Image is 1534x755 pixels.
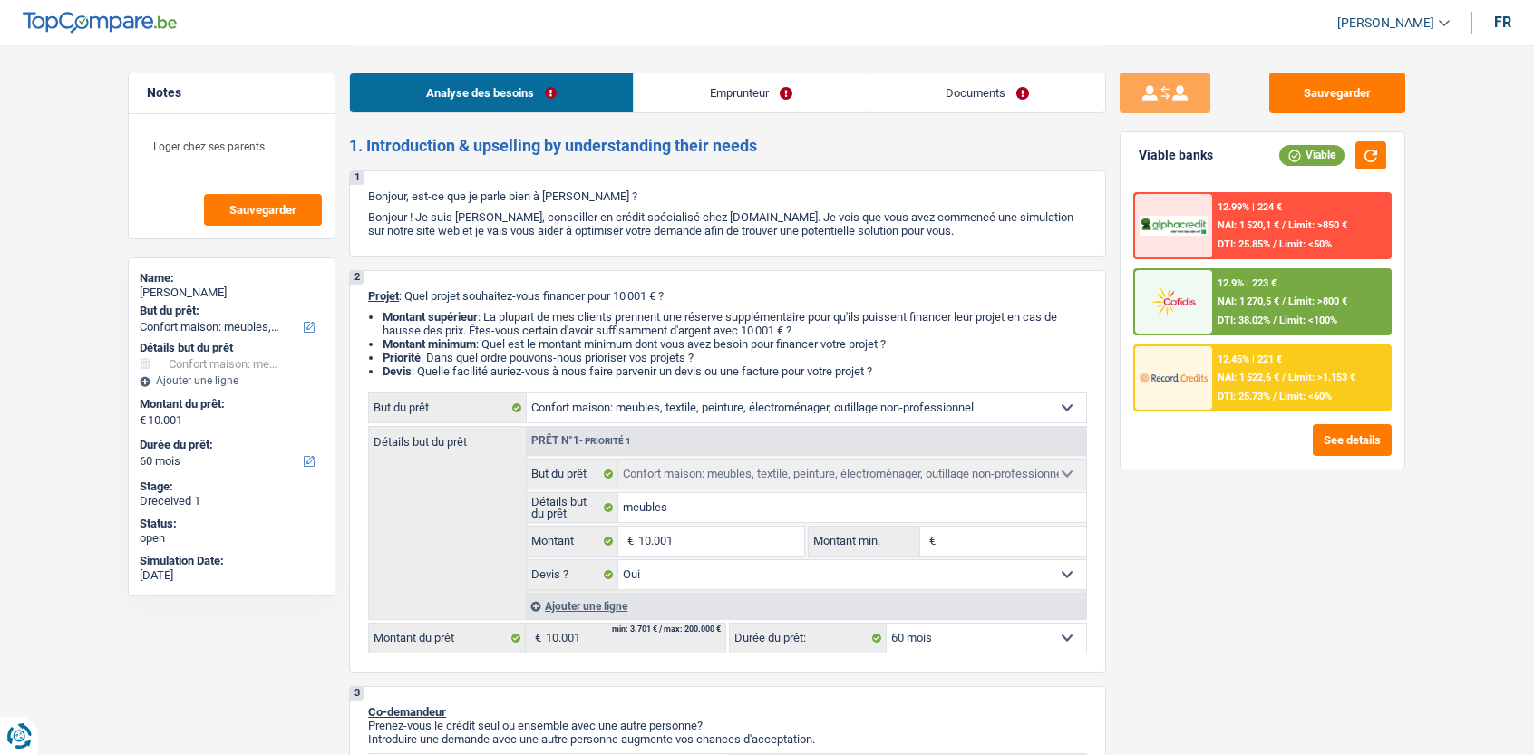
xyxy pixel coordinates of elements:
[1218,238,1270,250] span: DTI: 25.85%
[1218,353,1282,365] div: 12.45% | 221 €
[920,527,940,556] span: €
[140,568,324,583] div: [DATE]
[368,189,1087,203] p: Bonjour, est-ce que je parle bien à [PERSON_NAME] ?
[1273,315,1277,326] span: /
[349,136,1106,156] h2: 1. Introduction & upselling by understanding their needs
[1218,391,1270,402] span: DTI: 25.73%
[1218,201,1282,213] div: 12.99% | 224 €
[1279,315,1337,326] span: Limit: <100%
[527,560,618,589] label: Devis ?
[350,171,364,185] div: 1
[634,73,869,112] a: Emprunteur
[1337,15,1434,31] span: [PERSON_NAME]
[140,397,320,411] label: Montant du prêt:
[368,719,1087,732] p: Prenez-vous le crédit seul ou ensemble avec une autre personne?
[1288,219,1347,231] span: Limit: >850 €
[1288,295,1347,307] span: Limit: >800 €
[350,271,364,285] div: 2
[730,624,887,653] label: Durée du prêt:
[527,435,636,447] div: Prêt n°1
[1279,145,1345,165] div: Viable
[140,341,324,355] div: Détails but du prêt
[1494,14,1511,31] div: fr
[368,210,1087,237] p: Bonjour ! Je suis [PERSON_NAME], conseiller en crédit spécialisé chez [DOMAIN_NAME]. Je vois que ...
[527,527,618,556] label: Montant
[147,85,316,101] h5: Notes
[23,12,177,34] img: TopCompare Logo
[1140,285,1207,318] img: Cofidis
[368,705,446,719] span: Co-demandeur
[369,393,527,422] label: But du prêt
[579,436,631,446] span: - Priorité 1
[1273,238,1277,250] span: /
[383,351,421,364] strong: Priorité
[368,289,1087,303] p: : Quel projet souhaitez-vous financer pour 10 001 € ?
[1279,238,1332,250] span: Limit: <50%
[350,73,633,112] a: Analyse des besoins
[1218,277,1277,289] div: 12.9% | 223 €
[140,271,324,286] div: Name:
[383,337,476,351] strong: Montant minimum
[1313,424,1392,456] button: See details
[527,493,618,522] label: Détails but du prêt
[1218,372,1279,383] span: NAI: 1 522,6 €
[140,413,146,428] span: €
[368,732,1087,746] p: Introduire une demande avec une autre personne augmente vos chances d'acceptation.
[140,531,324,546] div: open
[809,527,919,556] label: Montant min.
[1218,315,1270,326] span: DTI: 38.02%
[1273,391,1277,402] span: /
[369,624,526,653] label: Montant du prêt
[1282,372,1286,383] span: /
[526,624,546,653] span: €
[204,194,322,226] button: Sauvegarder
[140,304,320,318] label: But du prêt:
[383,364,1087,378] li: : Quelle facilité auriez-vous à nous faire parvenir un devis ou une facture pour votre projet ?
[1140,361,1207,394] img: Record Credits
[229,204,296,216] span: Sauvegarder
[869,73,1105,112] a: Documents
[1140,216,1207,237] img: AlphaCredit
[1282,295,1286,307] span: /
[383,351,1087,364] li: : Dans quel ordre pouvons-nous prioriser vos projets ?
[350,687,364,701] div: 3
[1269,73,1405,113] button: Sauvegarder
[383,310,478,324] strong: Montant supérieur
[1139,148,1213,163] div: Viable banks
[383,337,1087,351] li: : Quel est le montant minimum dont vous avez besoin pour financer votre projet ?
[1279,391,1332,402] span: Limit: <60%
[1282,219,1286,231] span: /
[140,479,324,494] div: Stage:
[140,517,324,531] div: Status:
[618,527,638,556] span: €
[1288,372,1355,383] span: Limit: >1.153 €
[527,460,618,489] label: But du prêt
[140,494,324,508] div: Dreceived 1
[1323,8,1450,38] a: [PERSON_NAME]
[383,310,1087,337] li: : La plupart de mes clients prennent une réserve supplémentaire pour qu'ils puissent financer leu...
[140,286,324,300] div: [PERSON_NAME]
[140,554,324,568] div: Simulation Date:
[612,625,721,634] div: min: 3.701 € / max: 200.000 €
[140,438,320,452] label: Durée du prêt:
[1218,295,1279,307] span: NAI: 1 270,5 €
[140,374,324,387] div: Ajouter une ligne
[383,364,412,378] span: Devis
[368,289,399,303] span: Projet
[369,427,526,448] label: Détails but du prêt
[1218,219,1279,231] span: NAI: 1 520,1 €
[526,593,1086,619] div: Ajouter une ligne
